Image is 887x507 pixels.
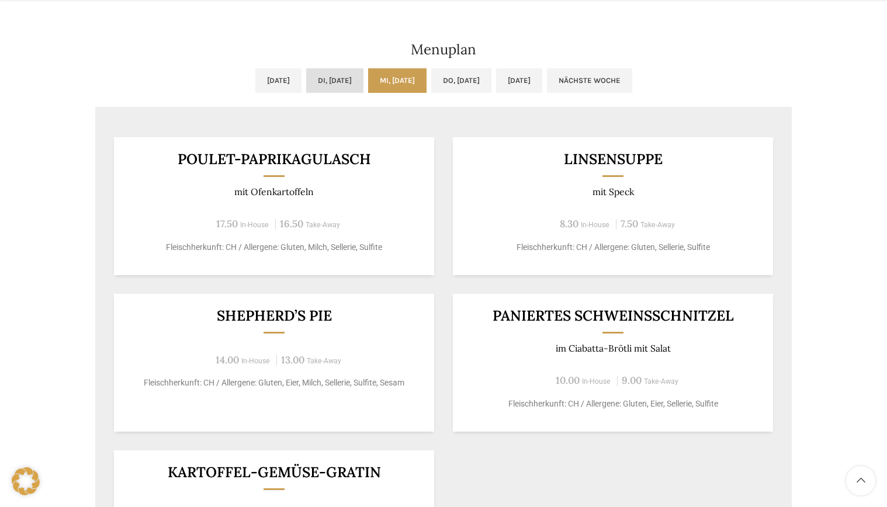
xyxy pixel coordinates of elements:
[467,186,759,197] p: mit Speck
[306,68,363,93] a: Di, [DATE]
[581,221,609,229] span: In-House
[496,68,542,93] a: [DATE]
[129,241,420,254] p: Fleischherkunft: CH / Allergene: Gluten, Milch, Sellerie, Sulfite
[240,221,269,229] span: In-House
[431,68,491,93] a: Do, [DATE]
[560,217,578,230] span: 8.30
[280,217,303,230] span: 16.50
[95,43,792,57] h2: Menuplan
[640,221,675,229] span: Take-Away
[129,308,420,323] h3: Shepherd’s Pie
[368,68,427,93] a: Mi, [DATE]
[129,465,420,480] h3: Kartoffel-Gemüse-Gratin
[556,374,580,387] span: 10.00
[255,68,302,93] a: [DATE]
[467,308,759,323] h3: Paniertes Schweinsschnitzel
[129,377,420,389] p: Fleischherkunft: CH / Allergene: Gluten, Eier, Milch, Sellerie, Sulfite, Sesam
[622,374,642,387] span: 9.00
[216,353,239,366] span: 14.00
[621,217,638,230] span: 7.50
[846,466,875,495] a: Scroll to top button
[644,377,678,386] span: Take-Away
[467,241,759,254] p: Fleischherkunft: CH / Allergene: Gluten, Sellerie, Sulfite
[307,357,341,365] span: Take-Away
[547,68,632,93] a: Nächste Woche
[467,398,759,410] p: Fleischherkunft: CH / Allergene: Gluten, Eier, Sellerie, Sulfite
[241,357,270,365] span: In-House
[467,343,759,354] p: im Ciabatta-Brötli mit Salat
[306,221,340,229] span: Take-Away
[216,217,238,230] span: 17.50
[467,152,759,166] h3: Linsensuppe
[129,186,420,197] p: mit Ofenkartoffeln
[129,152,420,166] h3: Poulet-Paprikagulasch
[582,377,611,386] span: In-House
[281,353,304,366] span: 13.00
